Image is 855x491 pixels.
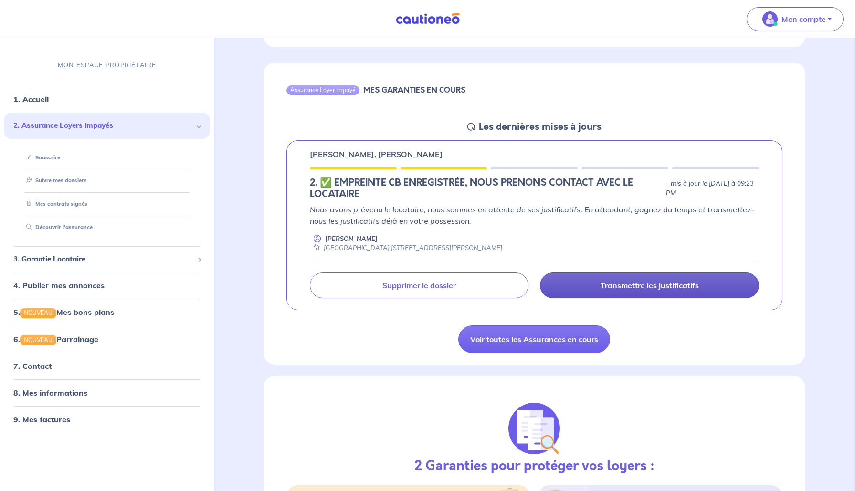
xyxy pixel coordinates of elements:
img: justif-loupe [508,403,560,454]
h5: 2.︎ ✅️ EMPREINTE CB ENREGISTRÉE, NOUS PRENONS CONTACT AVEC LE LOCATAIRE [310,177,662,200]
div: Suivre mes dossiers [15,173,199,188]
a: Suivre mes dossiers [22,177,87,184]
a: Mes contrats signés [22,200,87,207]
p: Transmettre les justificatifs [601,281,699,290]
p: - mis à jour le [DATE] à 09:23 PM [666,179,759,198]
p: [PERSON_NAME], [PERSON_NAME] [310,148,443,160]
div: 4. Publier mes annonces [4,276,210,295]
p: [PERSON_NAME] [325,234,378,243]
h6: MES GARANTIES EN COURS [363,85,465,94]
div: 9. Mes factures [4,410,210,429]
button: illu_account_valid_menu.svgMon compte [747,7,844,31]
a: 8. Mes informations [13,388,87,397]
div: Souscrire [15,150,199,166]
div: 7. Contact [4,356,210,376]
p: Supprimer le dossier [382,281,456,290]
a: Voir toutes les Assurances en cours [458,325,610,353]
a: 6.NOUVEAUParrainage [13,334,98,344]
a: 7. Contact [13,361,52,371]
div: 5.NOUVEAUMes bons plans [4,303,210,322]
a: Découvrir l'assurance [22,224,93,230]
img: illu_account_valid_menu.svg [762,11,778,27]
span: 2. Assurance Loyers Impayés [13,120,193,131]
div: 6.NOUVEAUParrainage [4,329,210,348]
div: 3. Garantie Locataire [4,250,210,269]
a: 4. Publier mes annonces [13,281,105,290]
a: Transmettre les justificatifs [540,272,759,298]
a: Souscrire [22,154,60,161]
a: 1. Accueil [13,94,49,104]
h5: Les dernières mises à jours [479,121,602,133]
h3: 2 Garanties pour protéger vos loyers : [414,458,654,474]
a: 9. Mes factures [13,415,70,424]
div: Découvrir l'assurance [15,219,199,235]
div: 8. Mes informations [4,383,210,402]
div: 1. Accueil [4,90,210,109]
div: state: RENTER-DOCUMENTS-IN-PROGRESS, Context: NEW,CHOOSE-CERTIFICATE,RELATIONSHIP,RENTER-DOCUMENTS [310,177,759,200]
img: Cautioneo [392,13,464,25]
a: Supprimer le dossier [310,272,529,298]
a: 5.NOUVEAUMes bons plans [13,307,114,317]
span: 3. Garantie Locataire [13,254,193,265]
p: Mon compte [781,13,826,25]
p: MON ESPACE PROPRIÉTAIRE [58,61,156,70]
div: Assurance Loyer Impayé [286,85,359,95]
div: 2. Assurance Loyers Impayés [4,113,210,139]
div: [GEOGRAPHIC_DATA] [STREET_ADDRESS][PERSON_NAME] [310,243,502,252]
p: Nous avons prévenu le locataire, nous sommes en attente de ses justificatifs. En attendant, gagne... [310,204,759,227]
div: Mes contrats signés [15,196,199,212]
